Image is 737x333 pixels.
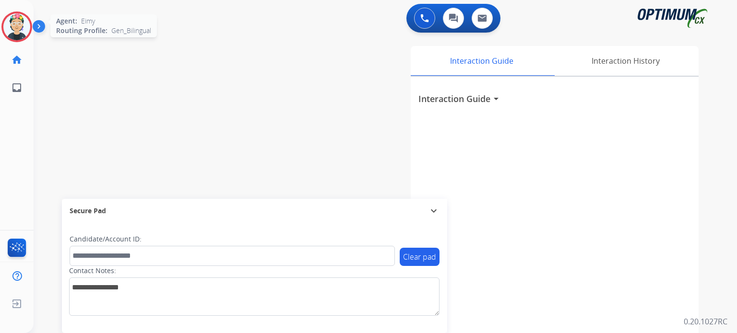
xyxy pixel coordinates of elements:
span: Gen_Bilingual [111,26,151,35]
span: Routing Profile: [56,26,107,35]
div: Interaction Guide [411,46,552,76]
button: Clear pad [400,248,440,266]
p: 0.20.1027RC [684,316,727,327]
label: Candidate/Account ID: [70,234,142,244]
label: Contact Notes: [69,266,116,276]
div: Interaction History [552,46,699,76]
mat-icon: arrow_drop_down [490,93,502,104]
h3: Interaction Guide [418,92,490,105]
span: Agent: [56,16,77,26]
img: avatar [3,13,30,40]
mat-icon: inbox [11,82,23,93]
span: Eimy [81,16,95,26]
span: Secure Pad [70,206,106,216]
mat-icon: expand_more [428,205,440,217]
mat-icon: home [11,54,23,66]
